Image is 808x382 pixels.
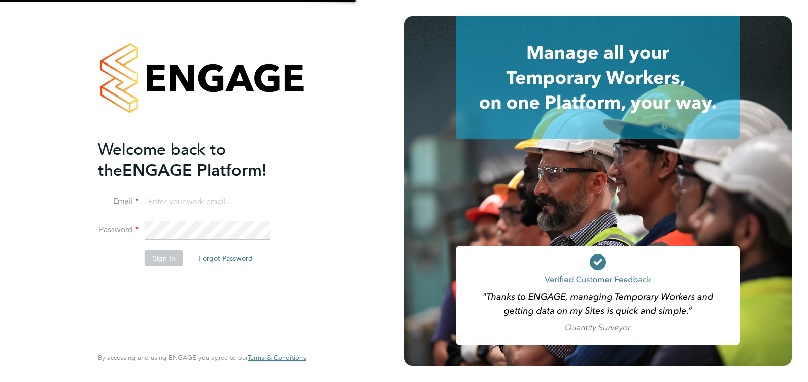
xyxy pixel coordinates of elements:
[248,354,306,362] a: Terms & Conditions
[98,140,226,180] span: Welcome back to the
[98,196,139,207] label: Email
[190,250,261,266] button: Forgot Password
[98,225,139,235] label: Password
[98,139,296,181] h2: ENGAGE Platform!
[98,353,306,362] span: By accessing and using ENGAGE you agree to our
[145,193,270,211] input: Enter your work email...
[145,250,183,266] button: Sign In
